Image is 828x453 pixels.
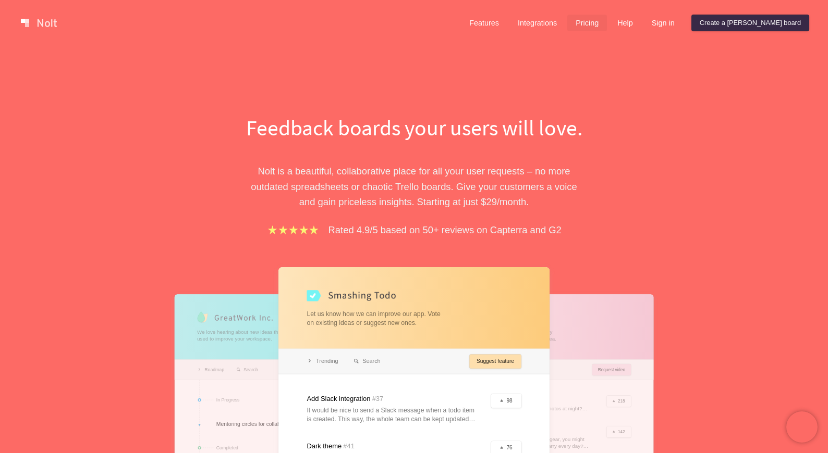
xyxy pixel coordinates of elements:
[609,15,641,31] a: Help
[786,411,818,443] iframe: Chatra live chat
[461,15,507,31] a: Features
[643,15,683,31] a: Sign in
[691,15,809,31] a: Create a [PERSON_NAME] board
[234,112,594,143] h1: Feedback boards your users will love.
[266,224,320,236] img: stars.b067e34983.png
[328,222,562,237] p: Rated 4.9/5 based on 50+ reviews on Capterra and G2
[509,15,565,31] a: Integrations
[567,15,607,31] a: Pricing
[234,163,594,209] p: Nolt is a beautiful, collaborative place for all your user requests – no more outdated spreadshee...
